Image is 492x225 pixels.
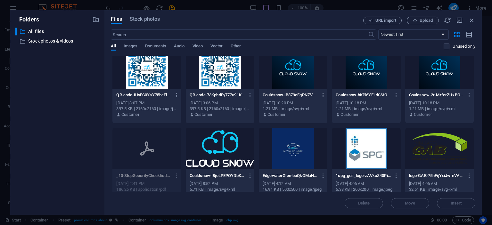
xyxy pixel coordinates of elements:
[336,92,391,98] p: Couldsnow-bKPl6YELdSStOVyr747dTA.svg
[190,181,250,187] div: [DATE] 8:52 PM
[409,100,470,106] div: [DATE] 10:18 PM
[15,15,39,24] p: Folders
[420,19,433,22] span: Upload
[15,28,17,36] div: ​
[468,17,475,24] i: Close
[263,181,324,187] div: [DATE] 4:12 AM
[263,100,324,106] div: [DATE] 10:20 PM
[190,173,245,179] p: Couldsnow-I8joLPEPOYDbKcOgKiBKPw.svg
[111,42,116,51] span: All
[414,112,432,117] p: Customer
[363,17,402,24] button: URL import
[124,42,138,51] span: Images
[116,100,177,106] div: [DATE] 3:07 PM
[375,19,396,22] span: URL import
[116,173,171,179] p: _10-StepSecurityChecklistforSmallBusinesses_-SpvyTg6BbWH-W-csrmxqbw.pdf
[190,187,250,192] div: 5.71 KB | image/svg+xml
[130,15,160,23] span: Stock photos
[263,173,318,179] p: EdgewaterGlen-bcQkGMaHgjm8N0WluuRnuA.jpg
[111,15,122,23] span: Files
[194,112,212,117] p: Customer
[336,106,397,112] div: 1.21 MB | image/svg+xml
[190,92,245,98] p: QR-code-73KphdEy777u91K0MCOBbA.jpg
[263,92,318,98] p: Couldsnow-iB879eFqPNZVH5vzTONRhw.svg
[336,181,397,187] div: [DATE] 4:06 AM
[456,17,463,24] i: Minimize
[263,187,324,192] div: 16.91 KB | 500x500 | image/jpeg
[116,181,177,187] div: [DATE] 2:41 PM
[121,112,139,117] p: Customer
[409,92,464,98] p: Couldsnow-2r-MrferZUxBOgZ-3zZ3tA.svg
[336,100,397,106] div: [DATE] 10:18 PM
[336,187,397,192] div: 6.33 KB | 200x200 | image/jpeg
[409,173,464,179] p: logo-GAB-75hFijYxiJwInVAe4jyV9w.svg
[28,28,88,35] p: All files
[267,112,285,117] p: Customer
[210,42,223,51] span: Vector
[111,29,368,40] input: Search
[444,17,451,24] i: Reload
[453,44,475,49] p: Displays only files that are not in use on the website. Files added during this session can still...
[116,106,177,112] div: 397.5 KB | 2160x2160 | image/jpeg
[409,181,470,187] div: [DATE] 4:06 AM
[112,128,181,169] div: This file has already been selected or is not supported by this element
[193,42,203,51] span: Video
[190,100,250,106] div: [DATE] 3:06 PM
[174,42,184,51] span: Audio
[145,42,166,51] span: Documents
[15,37,99,45] div: Stock photos & videos
[409,187,470,192] div: 32.61 KB | image/svg+xml
[336,173,391,179] p: 1spg_ges_logo-zAVkoZ40Ri3Ke2rcm8w03A.jpg
[407,17,439,24] button: Upload
[231,42,241,51] span: Other
[116,187,177,192] div: 186.26 KB | application/pdf
[263,106,324,112] div: 1.21 MB | image/svg+xml
[409,106,470,112] div: 1.21 MB | image/svg+xml
[28,37,88,45] p: Stock photos & videos
[92,16,99,23] i: Create new folder
[190,106,250,112] div: 397.5 KB | 2160x2160 | image/jpeg
[116,92,171,98] p: QR-code-IUyFC0YaY75bcElQM7n2SA.jpg
[340,112,358,117] p: Customer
